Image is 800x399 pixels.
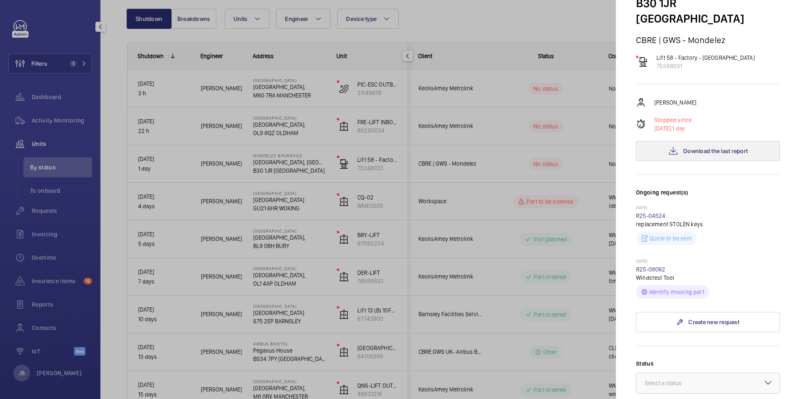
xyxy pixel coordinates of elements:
[654,116,692,124] p: Stopped since
[649,234,692,243] p: Quote to be sent
[638,57,648,67] img: freight_elevator.svg
[636,274,780,282] p: Windcrest Tool
[636,312,780,332] a: Create new request
[636,212,666,219] a: R25-04524
[636,220,780,228] p: replacement STOLEN keys
[654,125,672,132] span: [DATE],
[636,266,666,273] a: R25-08062
[656,54,755,62] p: Lift 58 - Factory - [GEOGRAPHIC_DATA]
[649,288,704,296] p: Identify missing part
[654,98,696,107] p: [PERSON_NAME]
[656,62,755,70] p: 75368031
[636,258,780,265] p: [DATE]
[636,35,780,45] p: CBRE | GWS - Mondelez
[636,359,780,368] label: Status
[683,148,748,154] span: Download the last report
[636,188,780,205] h3: Ongoing request(s)
[645,379,703,387] div: Select a status
[636,141,780,161] button: Download the last report
[654,124,692,133] p: 1 day
[636,205,780,212] p: [DATE]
